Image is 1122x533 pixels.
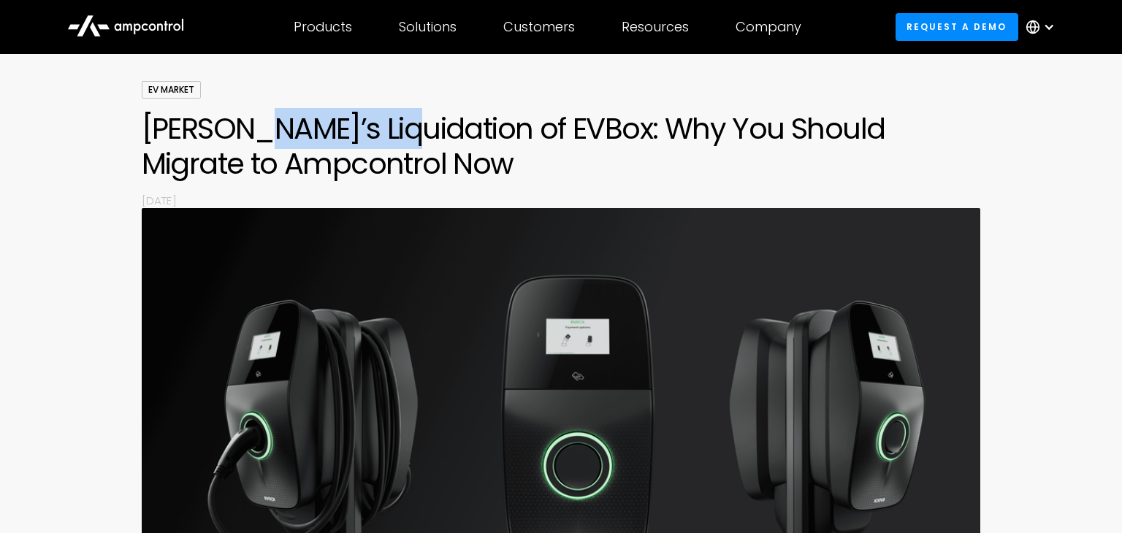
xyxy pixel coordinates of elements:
[503,19,575,35] div: Customers
[622,19,689,35] div: Resources
[736,19,801,35] div: Company
[399,19,457,35] div: Solutions
[142,193,981,208] p: [DATE]
[294,19,352,35] div: Products
[896,13,1018,40] a: Request a demo
[142,81,201,99] div: EV Market
[142,111,981,181] h1: [PERSON_NAME]’s Liquidation of EVBox: Why You Should Migrate to Ampcontrol Now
